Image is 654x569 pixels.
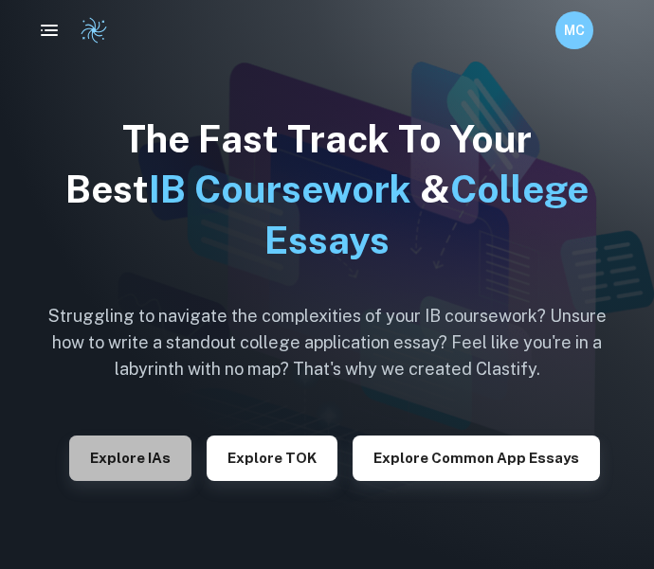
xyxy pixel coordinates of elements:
img: Clastify logo [80,16,108,44]
h1: The Fast Track To Your Best & [33,114,621,265]
h6: Struggling to navigate the complexities of your IB coursework? Unsure how to write a standout col... [33,303,621,382]
a: Explore IAs [69,448,191,466]
button: Explore Common App essays [353,436,600,481]
button: Explore TOK [207,436,337,481]
a: Explore TOK [207,448,337,466]
a: Explore Common App essays [353,448,600,466]
span: College Essays [264,167,589,261]
a: Clastify logo [68,16,108,44]
span: IB Coursework [149,167,411,211]
button: MC [555,11,593,49]
button: Explore IAs [69,436,191,481]
h6: MC [564,20,586,41]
